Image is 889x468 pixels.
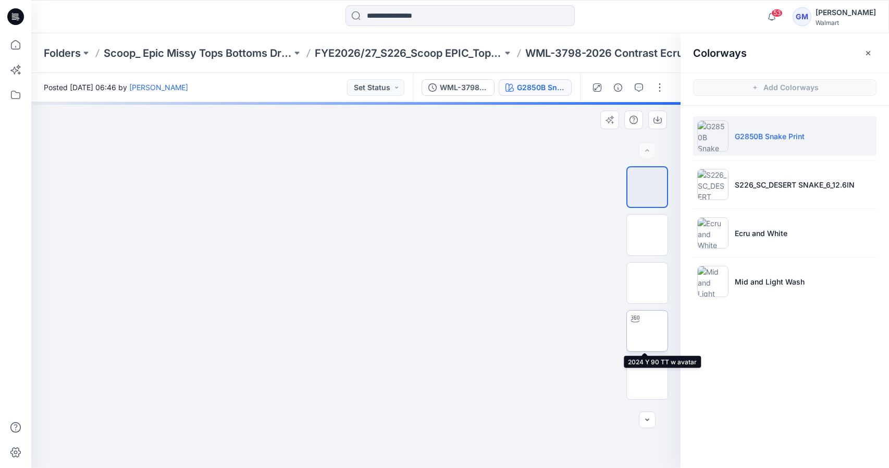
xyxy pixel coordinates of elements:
[697,169,729,200] img: S226_SC_DESERT SNAKE_6_12.6IN
[44,46,81,60] a: Folders
[697,217,729,249] img: Ecru and White
[44,82,188,93] span: Posted [DATE] 06:46 by
[499,79,572,96] button: G2850B Snake Print
[610,79,626,96] button: Details
[104,46,292,60] a: Scoop_ Epic Missy Tops Bottoms Dress
[735,228,787,239] p: Ecru and White
[735,179,855,190] p: S226_SC_DESERT SNAKE_6_12.6IN
[816,6,876,19] div: [PERSON_NAME]
[422,79,495,96] button: WML-3798-2026 Contrast Ecru Shorts_Full Colorway
[525,46,713,60] p: WML-3798-2026 Contrast Ecru Shorts
[693,47,747,59] h2: Colorways
[735,131,805,142] p: G2850B Snake Print
[315,46,503,60] a: FYE2026/27_S226_Scoop EPIC_Top & Bottom
[793,7,811,26] div: GM
[440,82,488,93] div: WML-3798-2026 Contrast Ecru Shorts_Full Colorway
[697,266,729,297] img: Mid and Light Wash
[771,9,783,17] span: 53
[735,276,805,287] p: Mid and Light Wash
[697,120,729,152] img: G2850B Snake Print
[816,19,876,27] div: Walmart
[129,83,188,92] a: [PERSON_NAME]
[517,82,565,93] div: G2850B Snake Print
